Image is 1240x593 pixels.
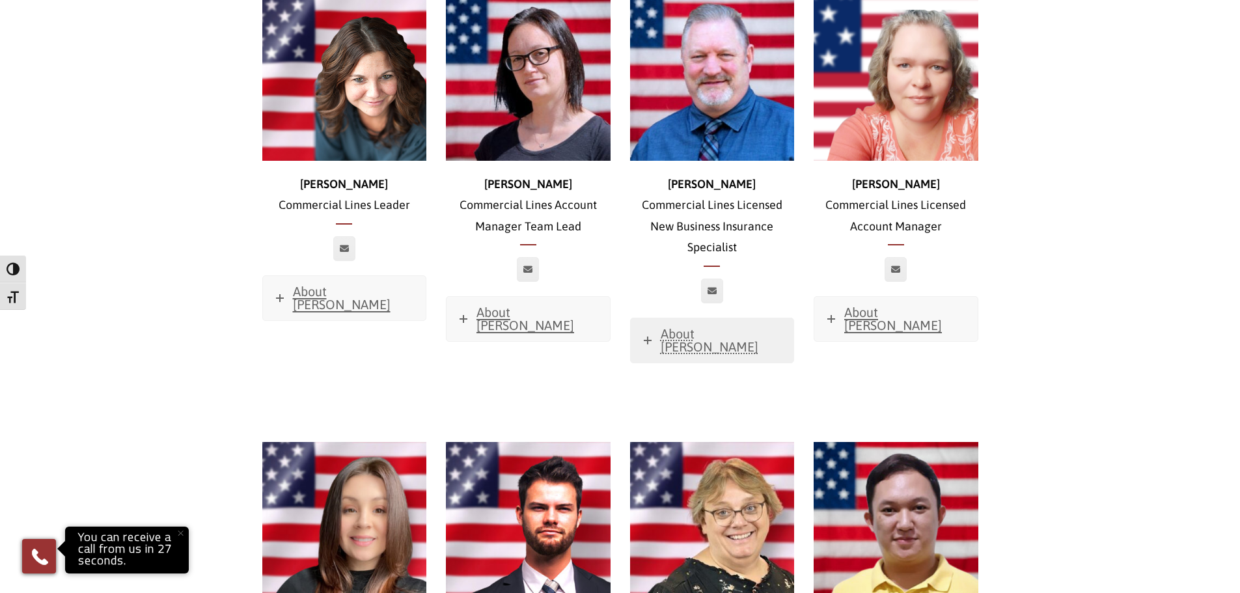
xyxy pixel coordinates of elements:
[29,546,50,567] img: Phone icon
[630,174,795,258] p: Commercial Lines Licensed New Business Insurance Specialist
[263,276,426,320] a: About [PERSON_NAME]
[484,177,572,191] strong: [PERSON_NAME]
[293,284,391,312] span: About [PERSON_NAME]
[300,177,388,191] strong: [PERSON_NAME]
[844,305,942,333] span: About [PERSON_NAME]
[661,326,758,354] span: About [PERSON_NAME]
[476,305,574,333] span: About [PERSON_NAME]
[68,530,186,570] p: You can receive a call from us in 27 seconds.
[262,174,427,216] p: Commercial Lines Leader
[446,174,611,237] p: Commercial Lines Account Manager Team Lead
[631,318,794,363] a: About [PERSON_NAME]
[814,174,978,237] p: Commercial Lines Licensed Account Manager
[814,297,978,341] a: About [PERSON_NAME]
[852,177,940,191] strong: [PERSON_NAME]
[447,297,610,341] a: About [PERSON_NAME]
[668,177,756,191] strong: [PERSON_NAME]
[166,519,195,547] button: Close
